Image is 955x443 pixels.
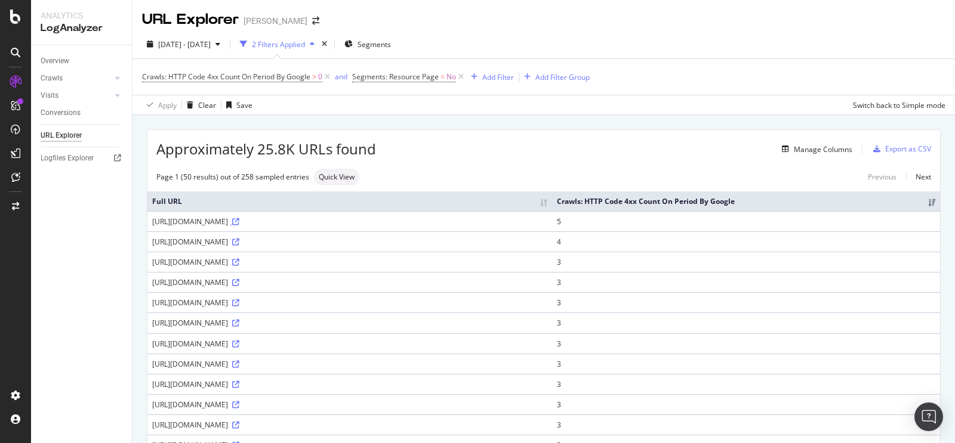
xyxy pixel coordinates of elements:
div: [URL][DOMAIN_NAME] [152,257,547,267]
div: Overview [41,55,69,67]
button: Clear [182,95,216,114]
div: Analytics [41,10,122,21]
span: 0 [318,69,322,85]
div: [URL][DOMAIN_NAME] [152,379,547,389]
button: Apply [142,95,177,114]
button: Manage Columns [777,142,852,156]
div: Clear [198,100,216,110]
span: Segments [358,39,391,49]
td: 3 [552,333,940,354]
div: arrow-right-arrow-left [312,17,319,25]
span: Crawls: HTTP Code 4xx Count On Period By Google [142,72,310,82]
td: 3 [552,252,940,272]
button: 2 Filters Applied [235,35,319,54]
div: Save [236,100,252,110]
button: Export as CSV [868,140,931,159]
span: Quick View [319,174,355,181]
div: times [319,38,329,50]
div: Switch back to Simple mode [853,100,945,110]
div: URL Explorer [142,10,239,30]
button: Save [221,95,252,114]
div: Add Filter Group [535,72,590,82]
td: 3 [552,414,940,435]
button: Switch back to Simple mode [848,95,945,114]
div: Page 1 (50 results) out of 258 sampled entries [156,172,309,182]
div: Export as CSV [885,144,931,154]
div: URL Explorer [41,129,82,142]
div: neutral label [314,169,359,185]
div: [PERSON_NAME] [244,15,307,27]
div: [URL][DOMAIN_NAME] [152,399,547,410]
span: No [446,69,456,85]
div: and [335,72,347,82]
td: 3 [552,394,940,414]
div: Open Intercom Messenger [914,402,943,431]
span: Approximately 25.8K URLs found [156,139,376,159]
td: 3 [552,374,940,394]
div: Crawls [41,72,63,85]
div: Visits [41,89,58,102]
span: > [312,72,316,82]
a: Crawls [41,72,112,85]
span: [DATE] - [DATE] [158,39,211,49]
a: Next [906,168,931,185]
td: 3 [552,312,940,333]
div: LogAnalyzer [41,21,122,35]
a: Overview [41,55,124,67]
td: 5 [552,211,940,231]
div: [URL][DOMAIN_NAME] [152,359,547,369]
div: [URL][DOMAIN_NAME] [152,318,547,328]
div: Manage Columns [794,144,852,154]
div: 2 Filters Applied [252,39,305,49]
td: 3 [552,354,940,374]
div: Logfiles Explorer [41,152,94,165]
div: Apply [158,100,177,110]
a: Conversions [41,107,124,119]
div: Add Filter [482,72,514,82]
button: Segments [340,35,396,54]
button: Add Filter [466,70,514,84]
div: [URL][DOMAIN_NAME] [152,298,547,308]
div: [URL][DOMAIN_NAME] [152,216,547,227]
div: [URL][DOMAIN_NAME] [152,237,547,247]
button: Add Filter Group [519,70,590,84]
a: URL Explorer [41,129,124,142]
a: Visits [41,89,112,102]
button: and [335,71,347,82]
button: [DATE] - [DATE] [142,35,225,54]
a: Logfiles Explorer [41,152,124,165]
div: Conversions [41,107,81,119]
td: 3 [552,272,940,292]
th: Crawls: HTTP Code 4xx Count On Period By Google: activate to sort column ascending [552,191,940,211]
div: [URL][DOMAIN_NAME] [152,277,547,287]
span: = [440,72,445,82]
td: 4 [552,231,940,252]
div: [URL][DOMAIN_NAME] [152,339,547,349]
td: 3 [552,292,940,312]
div: [URL][DOMAIN_NAME] [152,420,547,430]
th: Full URL: activate to sort column ascending [147,191,552,211]
span: Segments: Resource Page [352,72,439,82]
